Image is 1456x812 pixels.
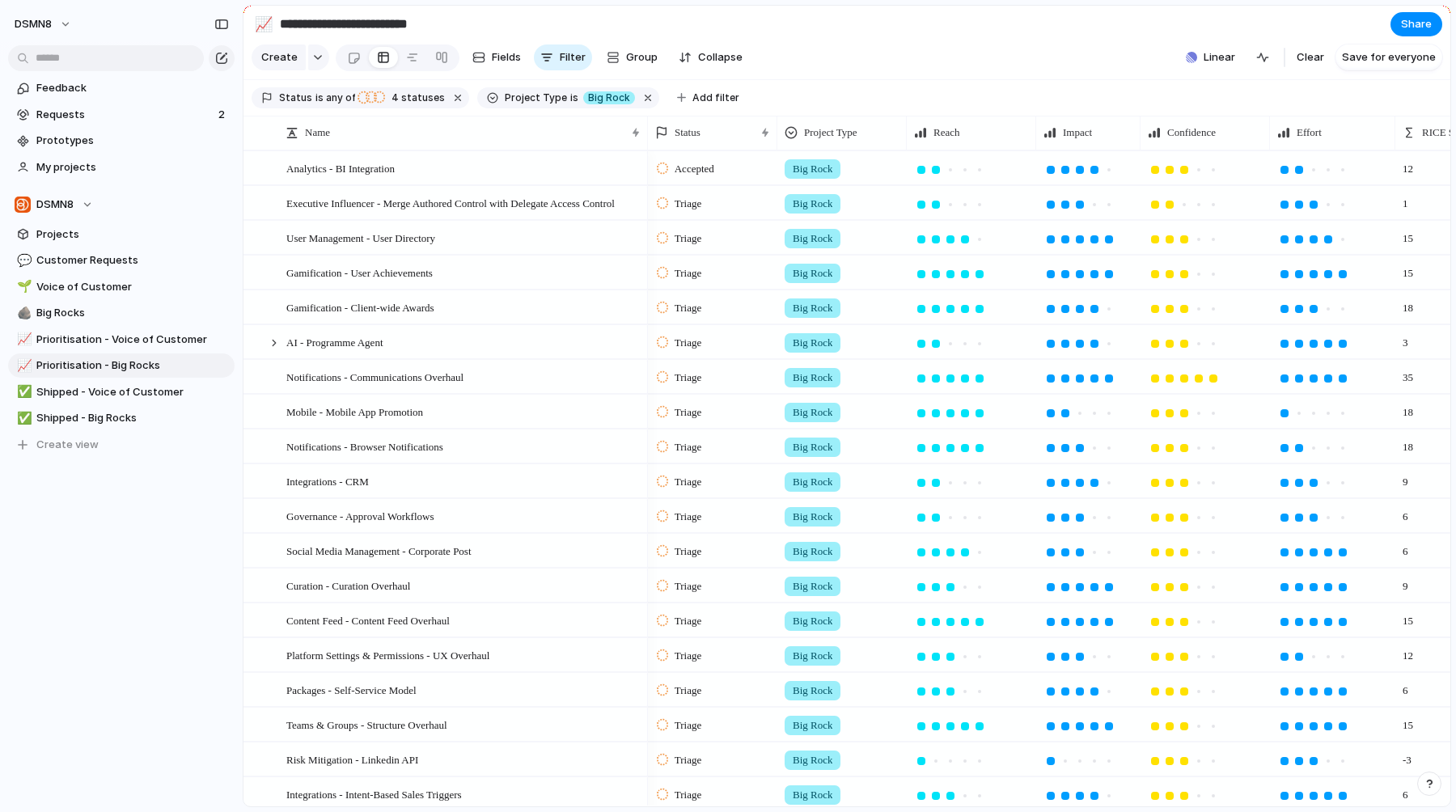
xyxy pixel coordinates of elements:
[305,125,330,141] span: Name
[8,301,235,325] div: 🪨Big Rocks
[36,252,229,269] span: Customer Requests
[15,305,31,321] button: 🪨
[675,300,701,316] span: Triage
[793,683,832,699] span: Big Rock
[1390,12,1442,36] button: Share
[15,279,31,295] button: 🌱
[1396,187,1415,212] span: 1
[286,263,433,281] span: Gamification - User Achievements
[286,611,450,629] span: Content Feed - Content Feed Overhaul
[675,752,701,768] span: Triage
[692,91,739,105] span: Add filter
[8,76,235,100] a: Feedback
[17,383,28,401] div: ✅
[793,474,832,490] span: Big Rock
[17,304,28,323] div: 🪨
[36,279,229,295] span: Voice of Customer
[1396,535,1415,560] span: 6
[1396,361,1420,386] span: 35
[1063,125,1092,141] span: Impact
[8,248,235,273] a: 💬Customer Requests
[36,357,229,374] span: Prioritisation - Big Rocks
[8,192,235,217] button: DSMN8
[1396,465,1415,490] span: 9
[36,80,229,96] span: Feedback
[17,330,28,349] div: 📈
[1396,604,1420,629] span: 15
[36,133,229,149] span: Prototypes
[675,717,701,734] span: Triage
[1342,49,1436,66] span: Save for everyone
[15,252,31,269] button: 💬
[286,506,434,525] span: Governance - Approval Workflows
[1297,49,1324,66] span: Clear
[286,472,369,490] span: Integrations - CRM
[1204,49,1235,66] span: Linear
[8,275,235,299] div: 🌱Voice of Customer
[675,509,701,525] span: Triage
[286,193,615,212] span: Executive Influencer - Merge Authored Control with Delegate Access Control
[286,228,435,247] span: User Management - User Directory
[793,509,832,525] span: Big Rock
[286,541,472,560] span: Social Media Management - Corporate Post
[36,410,229,426] span: Shipped - Big Rocks
[36,226,229,243] span: Projects
[8,222,235,247] a: Projects
[286,159,395,177] span: Analytics - BI Integration
[8,129,235,153] a: Prototypes
[1396,152,1420,177] span: 12
[1401,16,1432,32] span: Share
[279,91,312,105] span: Status
[793,787,832,803] span: Big Rock
[36,107,214,123] span: Requests
[793,578,832,594] span: Big Rock
[315,91,324,105] span: is
[1396,500,1415,525] span: 6
[933,125,959,141] span: Reach
[675,404,701,421] span: Triage
[1396,708,1420,734] span: 15
[36,437,99,453] span: Create view
[626,49,658,66] span: Group
[793,543,832,560] span: Big Rock
[793,717,832,734] span: Big Rock
[255,13,273,35] div: 📈
[286,576,410,594] span: Curation - Curation Overhaul
[675,439,701,455] span: Triage
[570,91,578,105] span: is
[8,155,235,180] a: My projects
[675,370,701,386] span: Triage
[793,196,832,212] span: Big Rock
[675,683,701,699] span: Triage
[675,161,714,177] span: Accepted
[286,750,418,768] span: Risk Mitigation - Linkedin API
[15,332,31,348] button: 📈
[1396,222,1420,247] span: 15
[8,353,235,378] div: 📈Prioritisation - Big Rocks
[312,89,358,107] button: isany of
[793,335,832,351] span: Big Rock
[286,437,443,455] span: Notifications - Browser Notifications
[675,613,701,629] span: Triage
[1167,125,1216,141] span: Confidence
[675,787,701,803] span: Triage
[698,49,743,66] span: Collapse
[8,328,235,352] a: 📈Prioritisation - Voice of Customer
[17,252,28,270] div: 💬
[7,11,80,37] button: DSMN8
[675,230,701,247] span: Triage
[675,578,701,594] span: Triage
[286,298,434,316] span: Gamification - Client-wide Awards
[1396,674,1415,699] span: 6
[15,384,31,400] button: ✅
[1335,44,1442,70] button: Save for everyone
[675,125,700,141] span: Status
[17,409,28,428] div: ✅
[1396,291,1420,316] span: 18
[675,648,701,664] span: Triage
[804,125,857,141] span: Project Type
[387,91,401,104] span: 4
[793,439,832,455] span: Big Rock
[675,335,701,351] span: Triage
